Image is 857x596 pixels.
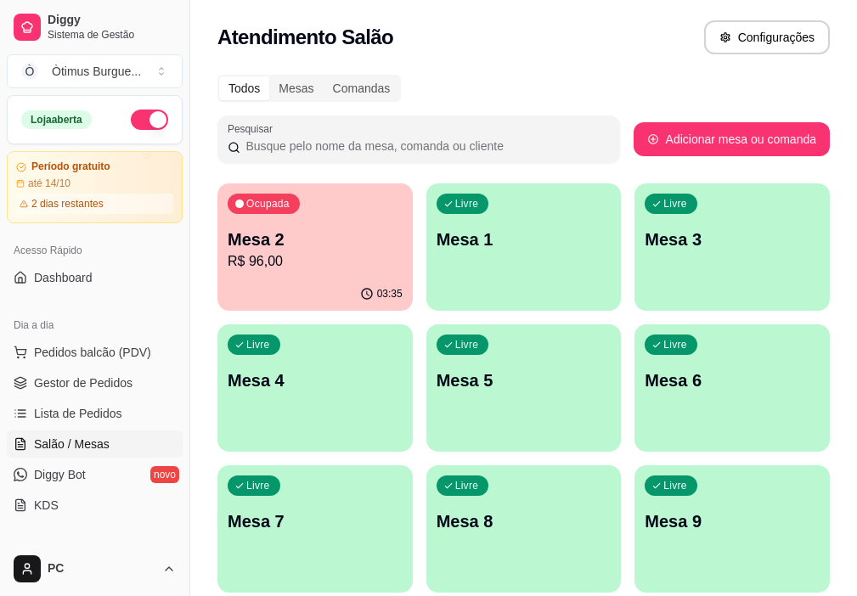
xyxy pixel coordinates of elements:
[7,369,183,396] a: Gestor de Pedidos
[634,324,830,452] button: LivreMesa 6
[7,264,183,291] a: Dashboard
[48,13,176,28] span: Diggy
[7,548,183,589] button: PC
[48,561,155,576] span: PC
[324,76,400,100] div: Comandas
[7,400,183,427] a: Lista de Pedidos
[377,287,403,301] p: 03:35
[240,138,609,155] input: Pesquisar
[7,7,183,48] a: DiggySistema de Gestão
[34,497,59,514] span: KDS
[34,466,86,483] span: Diggy Bot
[437,368,612,392] p: Mesa 5
[437,509,612,533] p: Mesa 8
[217,183,413,311] button: OcupadaMesa 2R$ 96,0003:35
[704,20,830,54] button: Configurações
[7,430,183,458] a: Salão / Mesas
[246,479,270,492] p: Livre
[31,197,104,211] article: 2 dias restantes
[34,344,151,361] span: Pedidos balcão (PDV)
[426,183,622,311] button: LivreMesa 1
[48,28,176,42] span: Sistema de Gestão
[634,465,830,593] button: LivreMesa 9
[7,492,183,519] a: KDS
[21,110,92,129] div: Loja aberta
[663,197,687,211] p: Livre
[634,122,830,156] button: Adicionar mesa ou comanda
[217,324,413,452] button: LivreMesa 4
[131,110,168,130] button: Alterar Status
[228,121,279,136] label: Pesquisar
[645,228,820,251] p: Mesa 3
[246,338,270,351] p: Livre
[21,63,38,80] span: Ò
[634,183,830,311] button: LivreMesa 3
[269,76,323,100] div: Mesas
[426,465,622,593] button: LivreMesa 8
[455,197,479,211] p: Livre
[228,368,403,392] p: Mesa 4
[7,237,183,264] div: Acesso Rápido
[34,436,110,453] span: Salão / Mesas
[52,63,141,80] div: Òtimus Burgue ...
[455,338,479,351] p: Livre
[7,539,183,566] div: Catálogo
[219,76,269,100] div: Todos
[7,151,183,223] a: Período gratuitoaté 14/102 dias restantes
[34,374,132,391] span: Gestor de Pedidos
[34,405,122,422] span: Lista de Pedidos
[7,461,183,488] a: Diggy Botnovo
[645,509,820,533] p: Mesa 9
[228,251,403,272] p: R$ 96,00
[426,324,622,452] button: LivreMesa 5
[7,54,183,88] button: Select a team
[228,509,403,533] p: Mesa 7
[246,197,290,211] p: Ocupada
[7,339,183,366] button: Pedidos balcão (PDV)
[217,24,393,51] h2: Atendimento Salão
[645,368,820,392] p: Mesa 6
[31,160,110,173] article: Período gratuito
[437,228,612,251] p: Mesa 1
[7,312,183,339] div: Dia a dia
[663,479,687,492] p: Livre
[663,338,687,351] p: Livre
[228,228,403,251] p: Mesa 2
[217,465,413,593] button: LivreMesa 7
[455,479,479,492] p: Livre
[34,269,93,286] span: Dashboard
[28,177,70,190] article: até 14/10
